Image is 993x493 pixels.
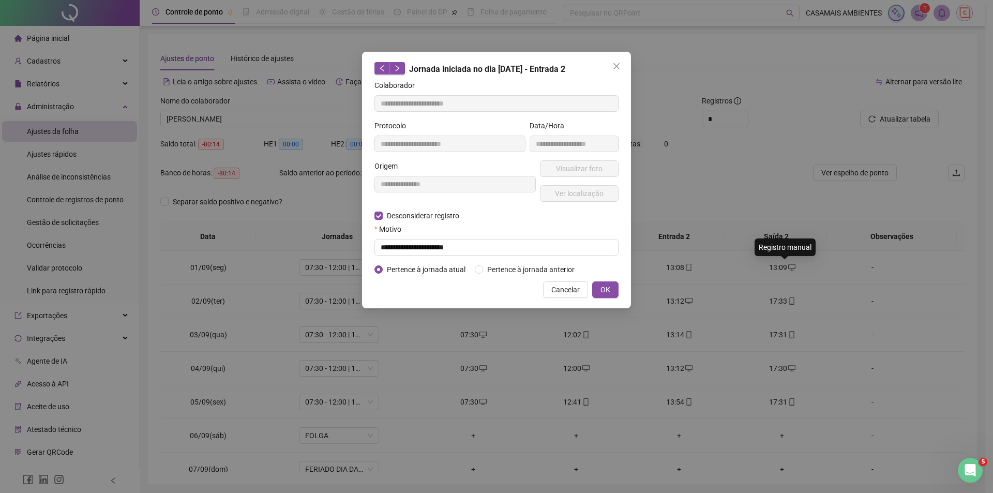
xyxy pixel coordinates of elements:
[374,62,619,76] div: Jornada iniciada no dia [DATE] - Entrada 2
[374,62,390,74] button: left
[540,160,619,177] button: Visualizar foto
[612,62,621,70] span: close
[540,185,619,202] button: Ver localização
[383,210,463,221] span: Desconsiderar registro
[600,284,610,295] span: OK
[374,223,408,235] label: Motivo
[374,80,422,91] label: Colaborador
[483,264,579,275] span: Pertence à jornada anterior
[374,160,404,172] label: Origem
[592,281,619,298] button: OK
[543,281,588,298] button: Cancelar
[530,120,571,131] label: Data/Hora
[394,65,401,72] span: right
[374,120,413,131] label: Protocolo
[389,62,405,74] button: right
[958,458,983,483] iframe: Intercom live chat
[379,65,386,72] span: left
[551,284,580,295] span: Cancelar
[979,458,987,466] span: 5
[383,264,470,275] span: Pertence à jornada atual
[608,58,625,74] button: Close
